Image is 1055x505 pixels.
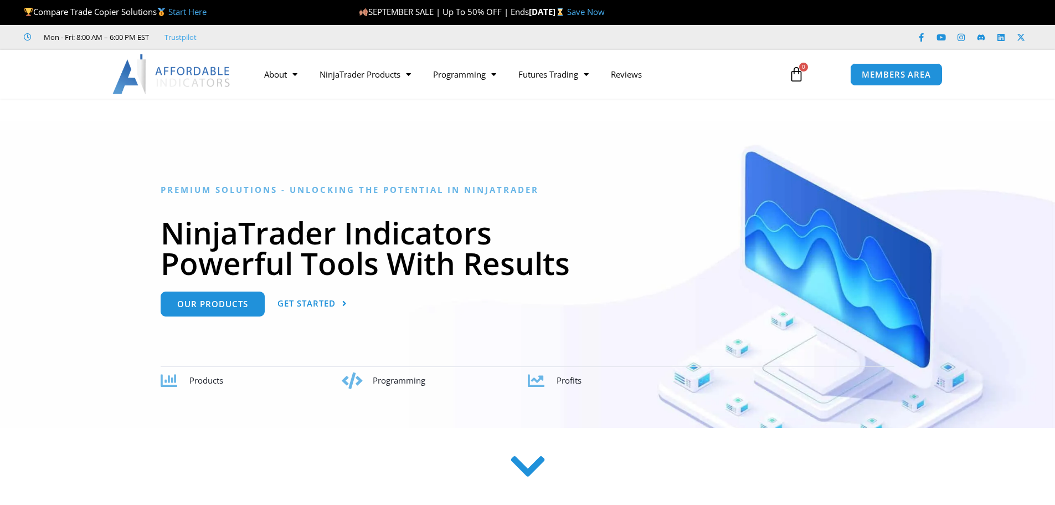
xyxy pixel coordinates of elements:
[862,70,931,79] span: MEMBERS AREA
[600,62,653,87] a: Reviews
[772,58,821,90] a: 0
[168,6,207,17] a: Start Here
[529,6,567,17] strong: [DATE]
[277,292,347,317] a: Get Started
[41,30,149,44] span: Mon - Fri: 8:00 AM – 6:00 PM EST
[556,8,564,16] img: ⌛
[24,6,207,17] span: Compare Trade Copier Solutions
[161,185,894,195] h6: Premium Solutions - Unlocking the Potential in NinjaTrader
[24,8,33,16] img: 🏆
[112,54,231,94] img: LogoAI | Affordable Indicators – NinjaTrader
[567,6,605,17] a: Save Now
[507,62,600,87] a: Futures Trading
[161,292,265,317] a: Our Products
[359,8,368,16] img: 🍂
[799,63,808,72] span: 0
[161,217,894,278] h1: NinjaTrader Indicators Powerful Tools With Results
[157,8,166,16] img: 🥇
[422,62,507,87] a: Programming
[373,375,425,386] span: Programming
[164,30,197,44] a: Trustpilot
[253,62,308,87] a: About
[177,300,248,308] span: Our Products
[850,63,943,86] a: MEMBERS AREA
[557,375,581,386] span: Profits
[277,299,336,308] span: Get Started
[308,62,422,87] a: NinjaTrader Products
[359,6,529,17] span: SEPTEMBER SALE | Up To 50% OFF | Ends
[253,62,776,87] nav: Menu
[189,375,223,386] span: Products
